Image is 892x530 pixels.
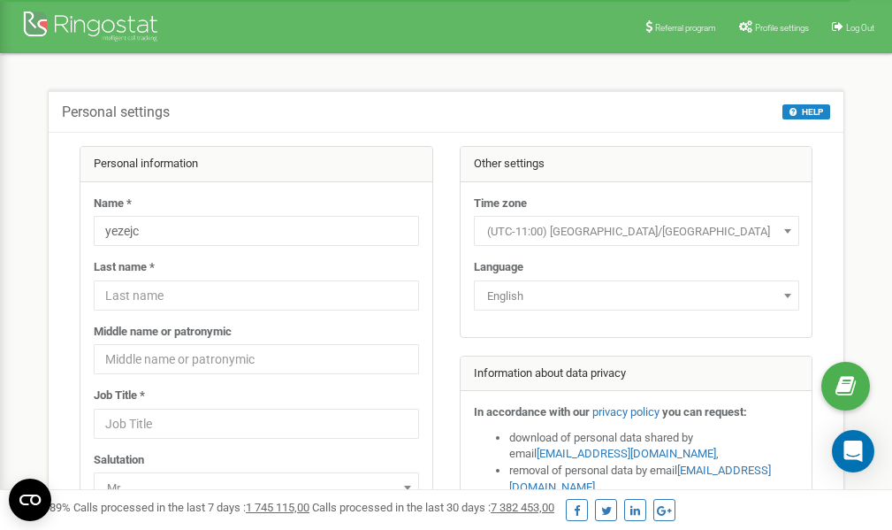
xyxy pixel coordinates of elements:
[312,501,554,514] span: Calls processed in the last 30 days :
[491,501,554,514] u: 7 382 453,00
[846,23,874,33] span: Log Out
[509,463,799,495] li: removal of personal data by email ,
[474,405,590,419] strong: In accordance with our
[461,357,812,392] div: Information about data privacy
[94,344,419,374] input: Middle name or patronymic
[655,23,716,33] span: Referral program
[782,104,830,119] button: HELP
[474,259,523,276] label: Language
[592,405,659,419] a: privacy policy
[832,430,874,472] div: Open Intercom Messenger
[474,196,527,212] label: Time zone
[94,472,419,503] span: Mr.
[94,388,145,404] label: Job Title *
[94,280,419,311] input: Last name
[62,104,170,120] h5: Personal settings
[755,23,809,33] span: Profile settings
[9,479,51,521] button: Open CMP widget
[94,409,419,439] input: Job Title
[474,280,799,311] span: English
[246,501,309,514] u: 1 745 115,00
[480,219,793,244] span: (UTC-11:00) Pacific/Midway
[461,147,812,182] div: Other settings
[94,452,144,469] label: Salutation
[94,259,155,276] label: Last name *
[80,147,432,182] div: Personal information
[480,284,793,309] span: English
[73,501,309,514] span: Calls processed in the last 7 days :
[94,196,132,212] label: Name *
[662,405,747,419] strong: you can request:
[537,447,716,460] a: [EMAIL_ADDRESS][DOMAIN_NAME]
[100,476,413,501] span: Mr.
[509,430,799,463] li: download of personal data shared by email ,
[94,216,419,246] input: Name
[94,324,232,341] label: Middle name or patronymic
[474,216,799,246] span: (UTC-11:00) Pacific/Midway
